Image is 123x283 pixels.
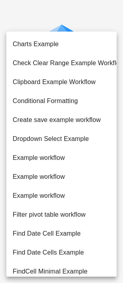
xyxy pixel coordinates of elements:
li: Charts Example [6,35,117,54]
li: Conditional Formatting [6,92,117,111]
li: FindCell Minimal Example [6,262,117,281]
li: Clipboard Example Workflow [6,73,117,92]
li: Dropdown Select Example [6,129,117,148]
li: Filter pivot table workflow [6,205,117,224]
li: Example workflow [6,186,117,205]
li: Check Clear Range Example Workflow [6,54,117,73]
li: Example workflow [6,167,117,186]
li: Example workflow [6,148,117,167]
li: Find Date Cell Example [6,224,117,243]
li: Find Date Cells Example [6,243,117,262]
li: Create save example workflow [6,111,117,129]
